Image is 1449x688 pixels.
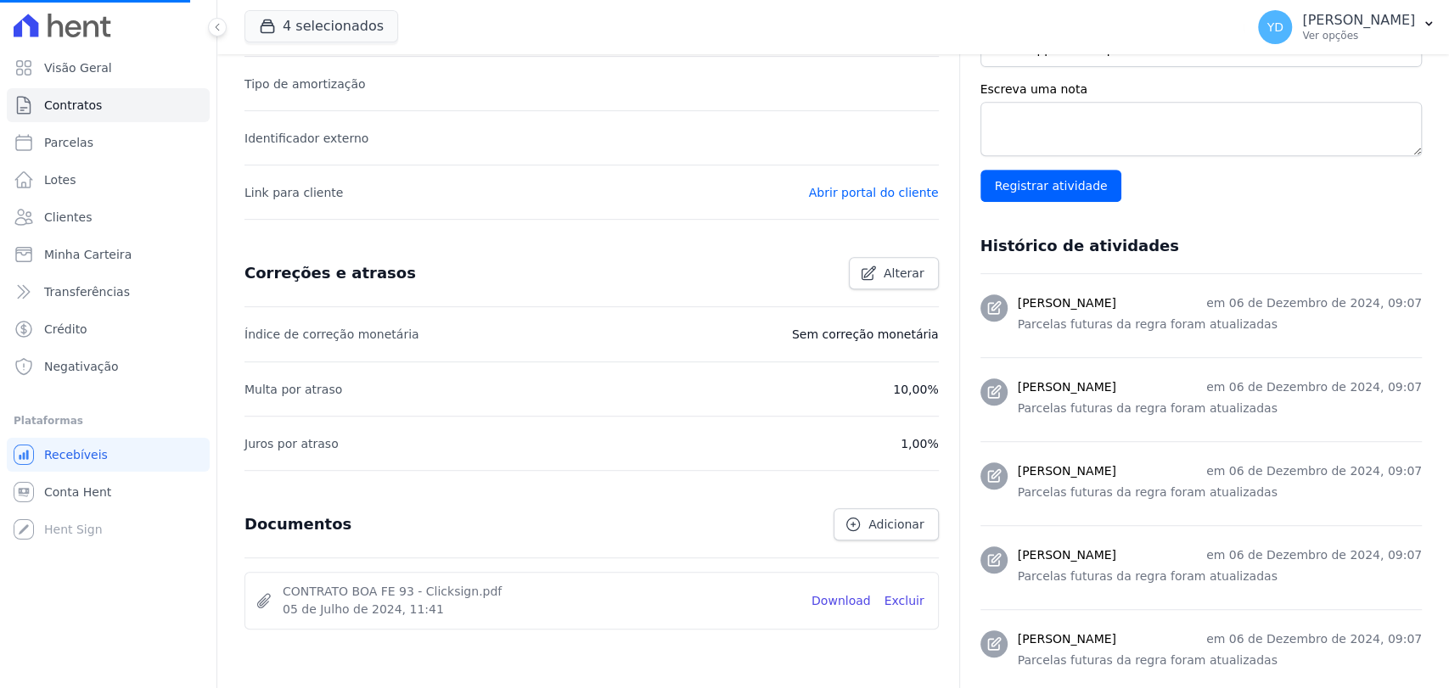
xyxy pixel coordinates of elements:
[1018,378,1116,396] h3: [PERSON_NAME]
[1302,29,1415,42] p: Ver opções
[44,283,130,300] span: Transferências
[44,321,87,338] span: Crédito
[244,379,342,400] p: Multa por atraso
[1018,546,1116,564] h3: [PERSON_NAME]
[7,163,210,197] a: Lotes
[244,182,343,203] p: Link para cliente
[1018,630,1116,648] h3: [PERSON_NAME]
[1206,630,1422,648] p: em 06 de Dezembro de 2024, 09:07
[1018,652,1422,669] p: Parcelas futuras da regra foram atualizadas
[980,170,1122,202] input: Registrar atividade
[14,411,203,431] div: Plataformas
[244,514,351,534] h3: Documentos
[283,583,798,601] span: CONTRATO BOA FE 93 - Clicksign.pdf
[1018,400,1422,417] p: Parcelas futuras da regra foram atualizadas
[1302,12,1415,29] p: [PERSON_NAME]
[244,263,416,283] h3: Correções e atrasos
[1206,294,1422,312] p: em 06 de Dezembro de 2024, 09:07
[44,209,92,226] span: Clientes
[809,186,939,199] a: Abrir portal do cliente
[1206,378,1422,396] p: em 06 de Dezembro de 2024, 09:07
[893,379,938,400] p: 10,00%
[885,592,924,610] a: Excluir
[7,350,210,383] a: Negativação
[1018,294,1116,312] h3: [PERSON_NAME]
[44,446,108,463] span: Recebíveis
[7,51,210,85] a: Visão Geral
[792,324,939,344] p: Sem correção monetária
[980,236,1179,256] h3: Histórico de atividades
[7,200,210,234] a: Clientes
[244,74,366,94] p: Tipo de amortização
[44,246,132,263] span: Minha Carteira
[7,275,210,309] a: Transferências
[7,312,210,346] a: Crédito
[849,257,939,289] a: Alterar
[244,128,368,148] p: Identificador externo
[1266,21,1283,33] span: YD
[901,433,938,454] p: 1,00%
[7,475,210,509] a: Conta Hent
[244,10,398,42] button: 4 selecionados
[244,324,419,344] p: Índice de correção monetária
[44,134,93,151] span: Parcelas
[7,238,210,271] a: Minha Carteira
[1206,546,1422,564] p: em 06 de Dezembro de 2024, 09:07
[980,81,1422,98] label: Escreva uma nota
[1206,462,1422,480] p: em 06 de Dezembro de 2024, 09:07
[1018,484,1422,501] p: Parcelas futuras da regra foram atualizadas
[244,433,339,454] p: Juros por atraso
[44,97,102,114] span: Contratos
[1018,462,1116,480] h3: [PERSON_NAME]
[834,508,938,540] a: Adicionar
[1018,316,1422,333] p: Parcelas futuras da regra foram atualizadas
[7,438,210,472] a: Recebíveis
[44,171,76,188] span: Lotes
[884,265,924,282] span: Alterar
[44,358,119,375] span: Negativação
[868,516,924,533] span: Adicionar
[283,601,798,618] span: 05 de Julho de 2024, 11:41
[1018,568,1422,585] p: Parcelas futuras da regra foram atualizadas
[44,484,111,501] span: Conta Hent
[1244,3,1449,51] button: YD [PERSON_NAME] Ver opções
[7,88,210,122] a: Contratos
[44,59,112,76] span: Visão Geral
[812,592,871,610] a: Download
[7,126,210,159] a: Parcelas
